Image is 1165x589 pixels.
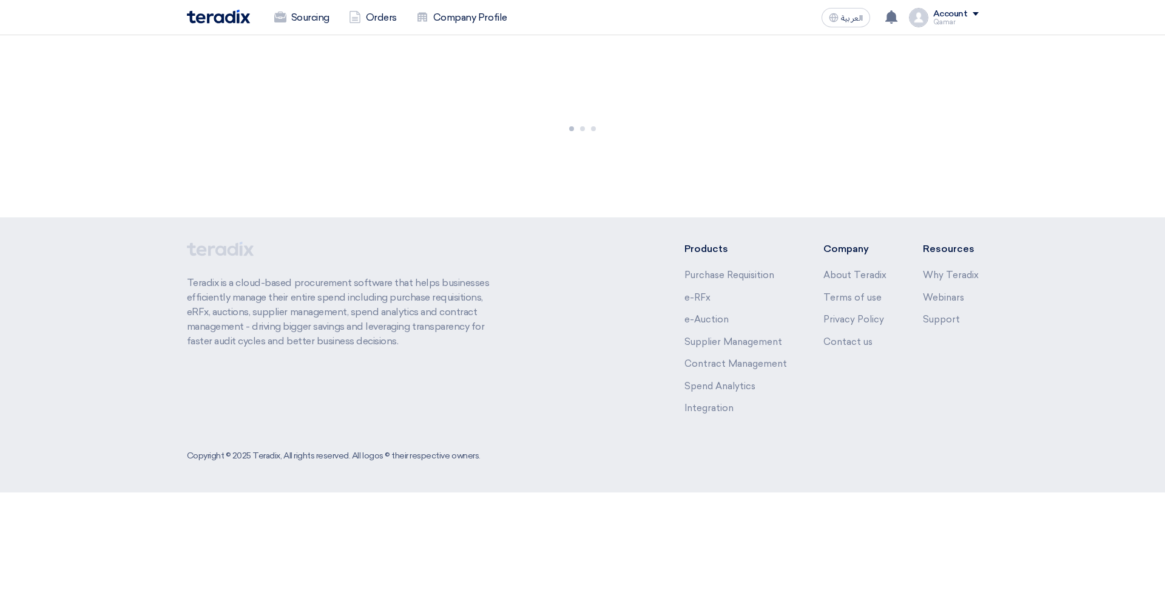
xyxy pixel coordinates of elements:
a: Why Teradix [923,270,979,281]
a: About Teradix [823,270,886,281]
img: Teradix logo [187,10,250,24]
a: Supplier Management [684,336,782,347]
li: Resources [923,242,979,256]
a: e-RFx [684,292,711,303]
li: Company [823,242,886,256]
a: Webinars [923,292,964,303]
a: Purchase Requisition [684,270,774,281]
p: Teradix is a cloud-based procurement software that helps businesses efficiently manage their enti... [187,276,504,349]
div: Account [933,9,968,19]
a: Orders [339,4,407,31]
a: Terms of use [823,292,882,303]
a: Company Profile [407,4,517,31]
img: profile_test.png [909,8,928,27]
div: Copyright © 2025 Teradix, All rights reserved. All logos © their respective owners. [187,449,481,462]
a: Contract Management [684,358,787,369]
span: العربية [841,14,863,22]
a: Spend Analytics [684,381,755,392]
li: Products [684,242,787,256]
a: Privacy Policy [823,314,884,325]
a: Integration [684,403,734,414]
div: Qamar [933,19,979,26]
button: العربية [822,8,870,27]
a: Support [923,314,960,325]
a: Contact us [823,336,873,347]
a: Sourcing [265,4,339,31]
a: e-Auction [684,314,729,325]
